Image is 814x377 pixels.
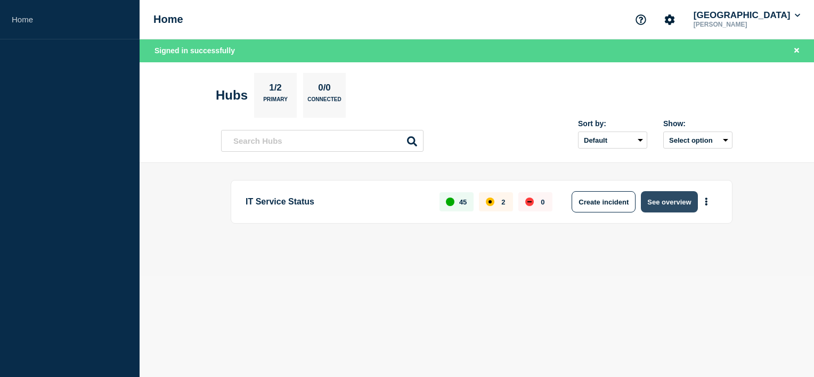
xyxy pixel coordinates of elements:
[699,192,713,212] button: More actions
[263,96,288,108] p: Primary
[314,83,335,96] p: 0/0
[501,198,505,206] p: 2
[658,9,681,31] button: Account settings
[541,198,544,206] p: 0
[221,130,424,152] input: Search Hubs
[486,198,494,206] div: affected
[459,198,467,206] p: 45
[641,191,697,212] button: See overview
[663,119,732,128] div: Show:
[246,191,427,212] p: IT Service Status
[630,9,652,31] button: Support
[691,10,802,21] button: [GEOGRAPHIC_DATA]
[153,13,183,26] h1: Home
[154,46,235,55] span: Signed in successfully
[578,132,647,149] select: Sort by
[265,83,286,96] p: 1/2
[525,198,534,206] div: down
[790,45,803,57] button: Close banner
[663,132,732,149] button: Select option
[446,198,454,206] div: up
[572,191,636,212] button: Create incident
[691,21,802,28] p: [PERSON_NAME]
[307,96,341,108] p: Connected
[216,88,248,103] h2: Hubs
[578,119,647,128] div: Sort by:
